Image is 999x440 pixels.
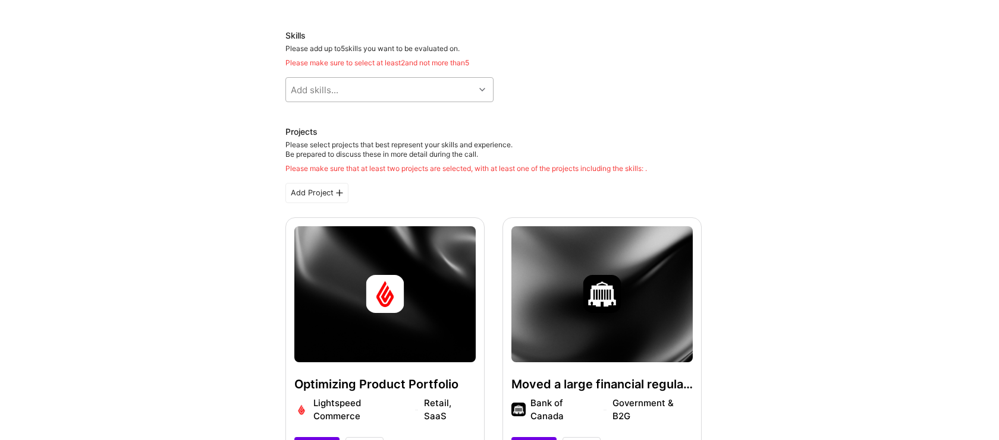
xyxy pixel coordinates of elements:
[285,58,702,68] div: Please make sure to select at least 2 and not more than 5
[336,189,343,197] i: icon PlusBlackFlat
[291,84,338,96] div: Add skills...
[285,140,647,173] div: Please select projects that best represent your skills and experience. Be prepared to discuss the...
[285,44,702,68] div: Please add up to 5 skills you want to be evaluated on.
[285,183,348,203] div: Add Project
[285,164,647,173] div: Please make sure that at least two projects are selected, with at least one of the projects inclu...
[285,30,702,42] div: Skills
[285,126,318,138] div: Projects
[479,87,485,93] i: icon Chevron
